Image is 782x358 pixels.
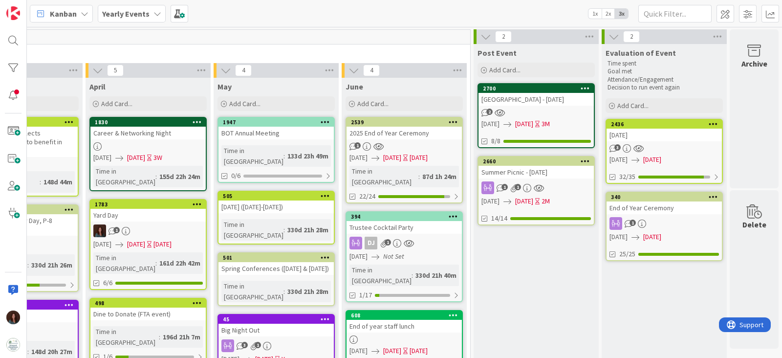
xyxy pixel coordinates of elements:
div: 1947 [223,119,334,126]
div: Delete [742,219,766,230]
div: 2660 [483,158,594,165]
div: 498 [90,299,206,308]
span: 1 [515,184,521,190]
span: : [159,332,160,342]
img: avatar [6,338,20,352]
span: : [27,346,29,357]
span: [DATE] [93,153,111,163]
div: 2436 [611,121,722,128]
span: [DATE] [609,232,628,242]
span: 1 [255,342,261,348]
a: 501Spring Conferences ([DATE] & [DATE])Time in [GEOGRAPHIC_DATA]:330d 21h 28m [217,252,335,306]
img: RF [6,311,20,324]
div: 330d 21h 40m [413,270,459,281]
div: 501Spring Conferences ([DATE] & [DATE]) [218,253,334,275]
span: 2 [495,31,512,43]
div: 1947 [218,118,334,127]
span: June [346,82,363,91]
span: [DATE] [93,239,111,249]
span: 2 [486,109,493,115]
a: 2436[DATE][DATE][DATE]32/35 [606,119,723,184]
div: Big Night Out [218,324,334,336]
div: 1783 [95,201,206,208]
div: 45 [223,316,334,323]
i: Not Set [383,252,404,261]
p: Goal met [608,67,721,75]
div: 608 [347,311,462,320]
span: : [412,270,413,281]
div: Time in [GEOGRAPHIC_DATA] [93,252,155,274]
div: RF [90,224,206,237]
span: 32/35 [619,172,635,182]
span: : [283,286,285,297]
div: Time in [GEOGRAPHIC_DATA] [221,281,283,302]
div: 2539 [347,118,462,127]
img: RF [93,224,106,237]
span: 1 [501,184,508,190]
span: : [418,171,420,182]
span: 1x [588,9,602,19]
span: Support [21,1,44,13]
span: 5 [107,65,124,76]
p: Time spent [608,60,721,67]
div: 505[DATE] ([DATE]-[DATE]) [218,192,334,213]
a: 394Trustee Cocktail PartyDJ[DATE]Not SetTime in [GEOGRAPHIC_DATA]:330d 21h 40m1/17 [346,211,463,302]
div: Spring Conferences ([DATE] & [DATE]) [218,262,334,275]
a: 340End of Year Ceremony[DATE][DATE]25/25 [606,192,723,261]
div: BOT Annual Meeting [218,127,334,139]
span: [DATE] [515,196,533,206]
span: [DATE] [349,346,368,356]
span: : [155,258,157,268]
div: 1783Yard Day [90,200,206,222]
span: [DATE] [481,119,500,129]
span: 3 [614,144,621,151]
div: 501 [223,254,334,261]
div: 340 [611,194,722,201]
div: 501 [218,253,334,262]
a: 505[DATE] ([DATE]-[DATE])Time in [GEOGRAPHIC_DATA]:330d 21h 28m [217,191,335,245]
div: Time in [GEOGRAPHIC_DATA] [349,265,412,286]
div: 2660Summer Picnic - [DATE] [478,157,594,179]
div: 2700[GEOGRAPHIC_DATA] - [DATE] [478,84,594,106]
div: 2025 End of Year Ceremony [347,127,462,139]
div: Time in [GEOGRAPHIC_DATA] [93,326,159,348]
span: 2x [602,9,615,19]
div: 2436 [607,120,722,129]
div: 498 [95,300,206,307]
div: 330d 21h 26m [29,260,75,270]
div: 45Big Night Out [218,315,334,336]
div: 3W [153,153,162,163]
a: 2660Summer Picnic - [DATE][DATE][DATE]2M14/14 [478,156,595,225]
div: 330d 21h 28m [285,286,331,297]
div: 155d 22h 24m [157,171,203,182]
div: 1830Career & Networking Night [90,118,206,139]
div: 25392025 End of Year Ceremony [347,118,462,139]
div: 394Trustee Cocktail Party [347,212,462,234]
div: [DATE] [607,129,722,141]
div: 196d 21h 7m [160,332,203,342]
div: 330d 21h 28m [285,224,331,235]
div: Career & Networking Night [90,127,206,139]
span: 3 [241,342,248,348]
div: 1830 [95,119,206,126]
div: Yard Day [90,209,206,222]
a: 1947BOT Annual MeetingTime in [GEOGRAPHIC_DATA]:133d 23h 49m0/6 [217,117,335,183]
div: 340 [607,193,722,201]
div: 1783 [90,200,206,209]
div: [DATE] [153,239,172,249]
span: Add Card... [101,99,132,108]
b: Yearly Events [102,9,150,19]
span: 4 [363,65,380,76]
div: 505 [218,192,334,201]
div: 608End of year staff lunch [347,311,462,333]
span: Add Card... [489,66,521,74]
span: 3x [615,9,628,19]
div: 2M [542,196,550,206]
span: : [40,177,41,187]
div: 2436[DATE] [607,120,722,141]
div: Summer Picnic - [DATE] [478,166,594,179]
div: DJ [365,237,377,249]
div: Time in [GEOGRAPHIC_DATA] [93,166,155,187]
span: [DATE] [609,155,628,165]
div: 3M [542,119,550,129]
